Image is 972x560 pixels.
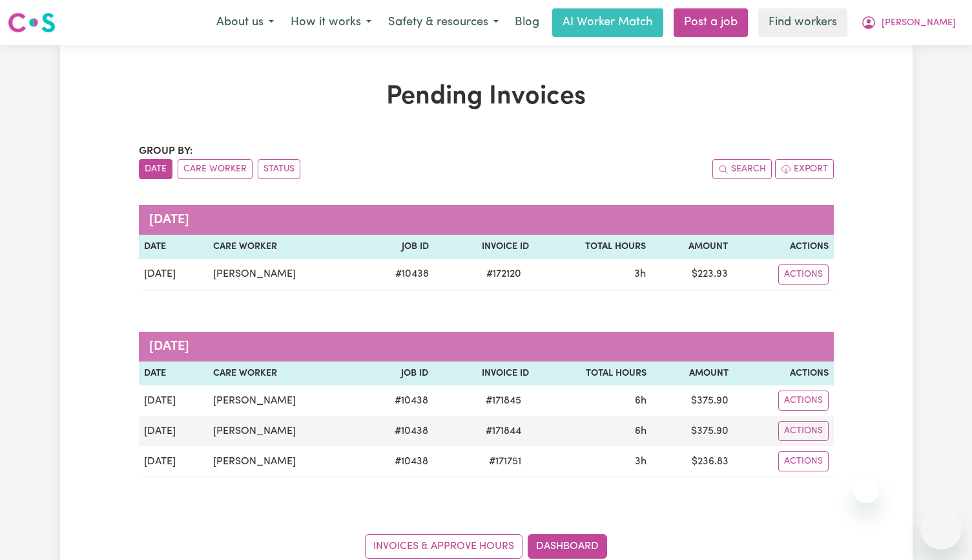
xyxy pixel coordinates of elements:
[139,205,834,235] caption: [DATE]
[208,446,361,477] td: [PERSON_NAME]
[8,11,56,34] img: Careseekers logo
[635,457,646,467] span: 3 hours
[528,534,607,559] a: Dashboard
[208,235,362,259] th: Care Worker
[778,391,829,411] button: Actions
[139,361,208,386] th: Date
[258,159,300,179] button: sort invoices by paid status
[882,16,956,30] span: [PERSON_NAME]
[478,424,529,439] span: # 171844
[651,259,733,290] td: $ 223.93
[361,235,433,259] th: Job ID
[481,454,529,469] span: # 171751
[380,9,507,36] button: Safety & resources
[507,8,547,37] a: Blog
[635,396,646,406] span: 6 hours
[652,416,734,446] td: $ 375.90
[651,235,733,259] th: Amount
[652,361,734,386] th: Amount
[734,361,834,386] th: Actions
[778,451,829,471] button: Actions
[139,259,208,290] td: [DATE]
[361,385,433,416] td: # 10438
[208,416,361,446] td: [PERSON_NAME]
[208,9,282,36] button: About us
[433,361,535,386] th: Invoice ID
[8,8,56,38] a: Careseekers logo
[434,235,534,259] th: Invoice ID
[139,385,208,416] td: [DATE]
[534,235,652,259] th: Total Hours
[652,385,734,416] td: $ 375.90
[208,385,361,416] td: [PERSON_NAME]
[778,264,829,285] button: Actions
[282,9,380,36] button: How it works
[635,426,646,436] span: 6 hours
[365,534,522,559] a: Invoices & Approve Hours
[139,159,172,179] button: sort invoices by date
[853,477,879,503] iframe: Close message
[139,416,208,446] td: [DATE]
[552,8,663,37] a: AI Worker Match
[778,421,829,441] button: Actions
[361,446,433,477] td: # 10438
[478,393,529,409] span: # 171845
[361,361,433,386] th: Job ID
[712,159,772,179] button: Search
[758,8,847,37] a: Find workers
[361,259,433,290] td: # 10438
[733,235,833,259] th: Actions
[920,508,962,550] iframe: Button to launch messaging window
[674,8,748,37] a: Post a job
[534,361,651,386] th: Total Hours
[139,235,208,259] th: Date
[139,81,834,113] h1: Pending Invoices
[853,9,964,36] button: My Account
[178,159,253,179] button: sort invoices by care worker
[361,416,433,446] td: # 10438
[208,259,362,290] td: [PERSON_NAME]
[139,332,834,361] caption: [DATE]
[479,266,529,282] span: # 172120
[139,446,208,477] td: [DATE]
[775,159,834,179] button: Export
[208,361,361,386] th: Care Worker
[652,446,734,477] td: $ 236.83
[139,146,193,156] span: Group by:
[634,269,646,279] span: 3 hours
